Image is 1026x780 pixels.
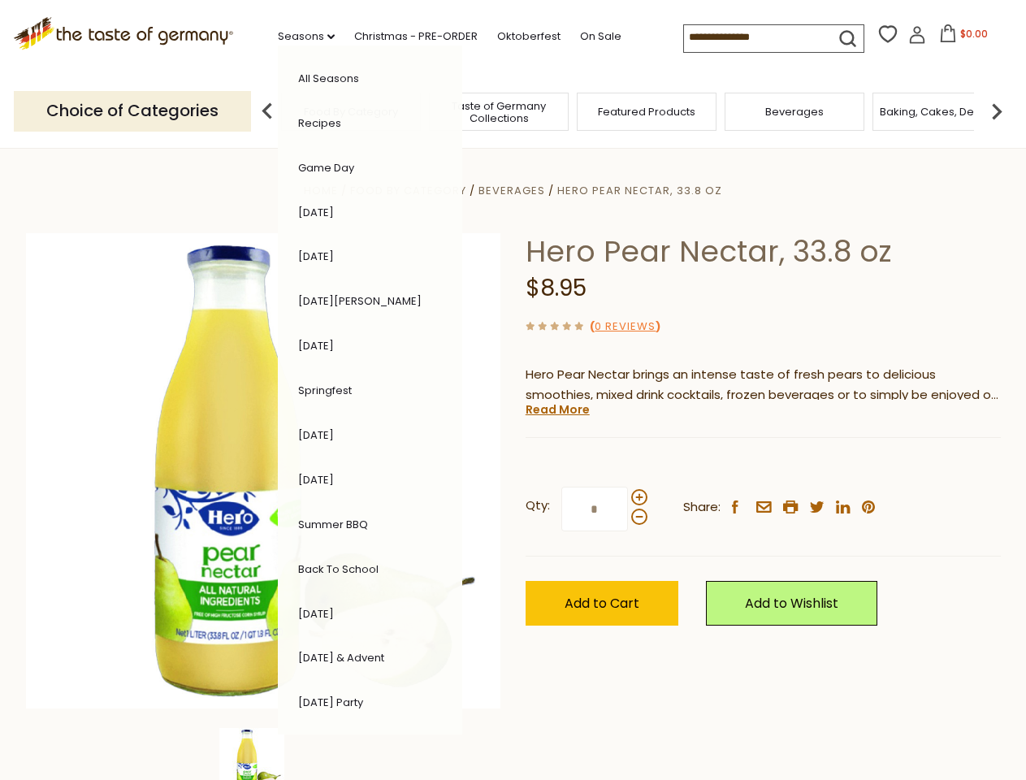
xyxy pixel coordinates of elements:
a: Summer BBQ [298,517,368,532]
h1: Hero Pear Nectar, 33.8 oz [526,233,1001,270]
a: [DATE] & Advent [298,650,384,665]
a: Seasons [278,28,335,45]
p: Hero Pear Nectar brings an intense taste of fresh pears to delicious smoothies, mixed drink cockt... [526,365,1001,405]
a: Oktoberfest [497,28,561,45]
a: Recipes [298,115,341,131]
a: Back to School [298,561,379,577]
a: On Sale [580,28,621,45]
span: $0.00 [960,27,988,41]
a: Game Day [298,160,354,175]
span: ( ) [590,318,660,334]
a: 0 Reviews [595,318,656,336]
a: All Seasons [298,71,359,86]
a: Beverages [765,106,824,118]
strong: Qty: [526,496,550,516]
a: Christmas - PRE-ORDER [354,28,478,45]
a: [DATE] [298,338,334,353]
a: Baking, Cakes, Desserts [880,106,1006,118]
a: Beverages [478,183,545,198]
a: [DATE] [298,427,334,443]
a: [DATE] [298,205,334,220]
a: [DATE] Party [298,695,363,710]
a: Springfest [298,383,352,398]
a: Read More [526,401,590,418]
a: Taste of Germany Collections [434,100,564,124]
a: Featured Products [598,106,695,118]
a: [DATE] [298,472,334,487]
a: Hero Pear Nectar, 33.8 oz [557,183,722,198]
img: Hero Pear Nectar, 33.8 oz [26,233,501,708]
p: Choice of Categories [14,91,251,131]
a: Add to Wishlist [706,581,877,626]
button: $0.00 [929,24,998,49]
a: [DATE] [298,249,334,264]
a: [DATE][PERSON_NAME] [298,293,422,309]
input: Qty: [561,487,628,531]
span: Share: [683,497,721,518]
button: Add to Cart [526,581,678,626]
span: Add to Cart [565,594,639,613]
img: next arrow [981,95,1013,128]
img: previous arrow [251,95,284,128]
span: $8.95 [526,272,587,304]
a: [DATE] [298,606,334,622]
